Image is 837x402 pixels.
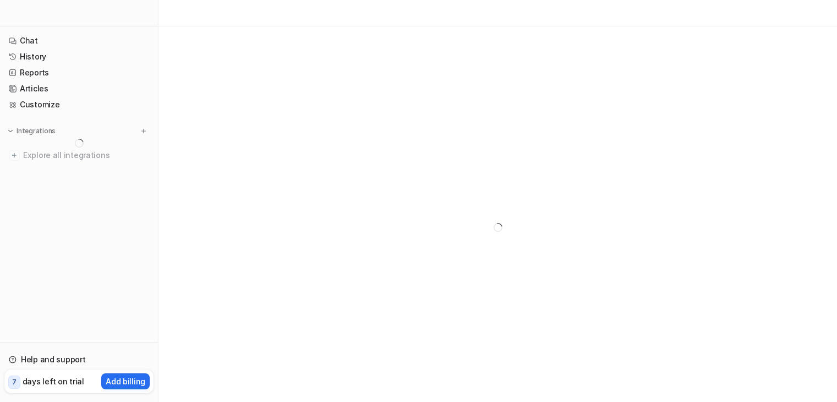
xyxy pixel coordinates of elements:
p: 7 [12,377,17,387]
span: Explore all integrations [23,146,149,164]
button: Add billing [101,373,150,389]
p: days left on trial [23,376,84,387]
a: Customize [4,97,154,112]
a: Chat [4,33,154,48]
a: Explore all integrations [4,148,154,163]
p: Integrations [17,127,56,135]
img: expand menu [7,127,14,135]
p: Add billing [106,376,145,387]
a: Help and support [4,352,154,367]
a: Articles [4,81,154,96]
img: menu_add.svg [140,127,147,135]
a: Reports [4,65,154,80]
button: Integrations [4,126,59,137]
img: explore all integrations [9,150,20,161]
a: History [4,49,154,64]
